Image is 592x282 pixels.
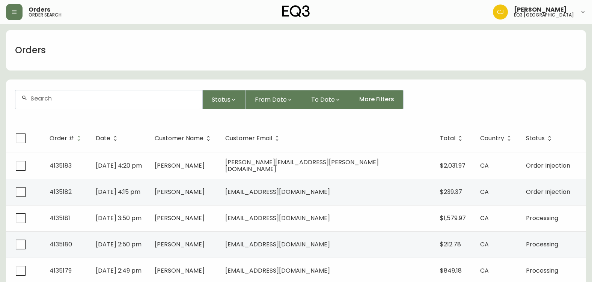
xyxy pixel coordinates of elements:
span: [DATE] 4:15 pm [96,187,140,196]
span: 4135183 [50,161,72,170]
button: From Date [246,90,302,109]
span: Processing [526,214,558,222]
span: [PERSON_NAME][EMAIL_ADDRESS][PERSON_NAME][DOMAIN_NAME] [225,158,379,173]
span: Country [480,136,504,141]
span: [EMAIL_ADDRESS][DOMAIN_NAME] [225,187,330,196]
input: Search [30,95,196,102]
h5: order search [29,13,62,17]
h5: eq3 [GEOGRAPHIC_DATA] [514,13,574,17]
span: 4135180 [50,240,72,249]
span: CA [480,266,489,275]
span: Order Injection [526,161,570,170]
span: 4135182 [50,187,72,196]
span: More Filters [359,95,394,103]
span: Status [526,136,545,141]
span: [DATE] 4:20 pm [96,161,142,170]
span: Customer Email [225,136,272,141]
span: $2,031.97 [440,161,465,170]
span: Customer Name [155,136,203,141]
span: CA [480,240,489,249]
span: [DATE] 2:50 pm [96,240,142,249]
span: Order Injection [526,187,570,196]
span: Status [212,95,230,104]
img: 7836c8950ad67d536e8437018b5c2533 [493,4,508,19]
button: To Date [302,90,350,109]
button: Status [203,90,246,109]
span: Order # [50,136,74,141]
span: Order # [50,135,84,142]
span: [DATE] 2:49 pm [96,266,142,275]
span: CA [480,214,489,222]
span: [EMAIL_ADDRESS][DOMAIN_NAME] [225,240,330,249]
span: $212.78 [440,240,461,249]
span: [EMAIL_ADDRESS][DOMAIN_NAME] [225,214,330,222]
span: Processing [526,266,558,275]
button: More Filters [350,90,404,109]
span: Total [440,135,465,142]
span: [PERSON_NAME] [155,266,205,275]
span: CA [480,187,489,196]
span: Status [526,135,554,142]
span: Country [480,135,514,142]
span: Total [440,136,455,141]
h1: Orders [15,44,46,57]
span: CA [480,161,489,170]
span: Customer Email [225,135,282,142]
span: Date [96,135,120,142]
span: [PERSON_NAME] [155,161,205,170]
span: From Date [255,95,287,104]
span: $239.37 [440,187,462,196]
span: To Date [311,95,335,104]
span: [PERSON_NAME] [514,7,567,13]
span: Date [96,136,110,141]
span: 4135179 [50,266,72,275]
span: 4135181 [50,214,70,222]
span: Processing [526,240,558,249]
span: [PERSON_NAME] [155,240,205,249]
span: [PERSON_NAME] [155,214,205,222]
span: [EMAIL_ADDRESS][DOMAIN_NAME] [225,266,330,275]
span: $849.18 [440,266,462,275]
span: [PERSON_NAME] [155,187,205,196]
img: logo [282,5,310,17]
span: Orders [29,7,50,13]
span: $1,579.97 [440,214,466,222]
span: Customer Name [155,135,213,142]
span: [DATE] 3:50 pm [96,214,142,222]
